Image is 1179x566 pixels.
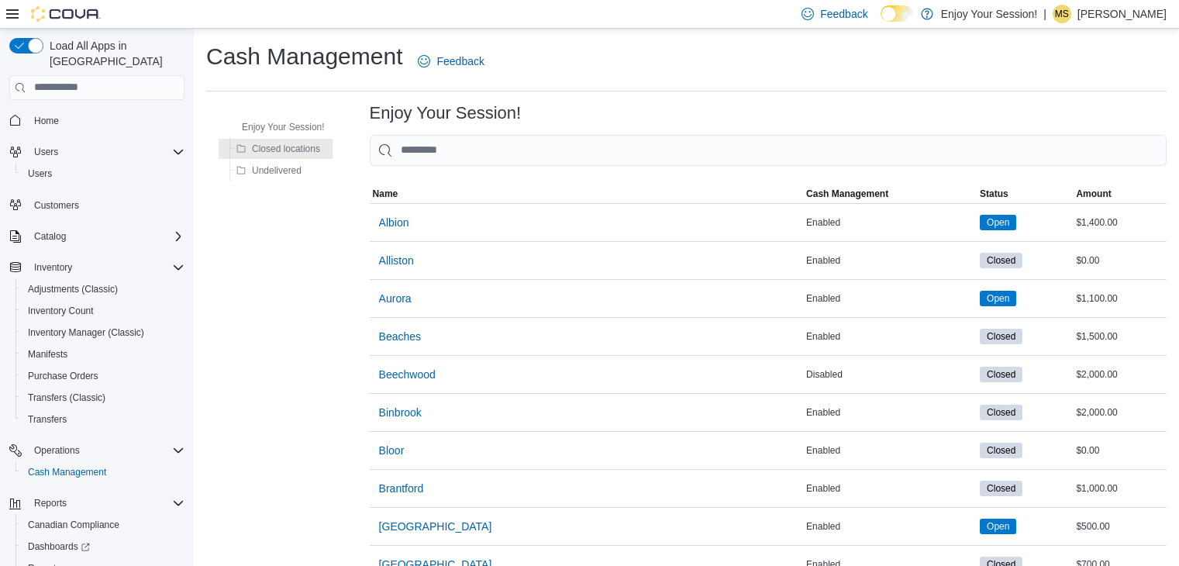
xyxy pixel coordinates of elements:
[28,283,118,295] span: Adjustments (Classic)
[987,330,1015,343] span: Closed
[22,280,184,299] span: Adjustments (Classic)
[28,143,184,161] span: Users
[436,53,484,69] span: Feedback
[803,365,977,384] div: Disabled
[373,321,427,352] button: Beaches
[379,443,405,458] span: Bloor
[803,327,977,346] div: Enabled
[373,397,428,428] button: Binbrook
[28,167,52,180] span: Users
[28,111,184,130] span: Home
[28,326,144,339] span: Inventory Manager (Classic)
[803,441,977,460] div: Enabled
[28,441,86,460] button: Operations
[230,140,326,158] button: Closed locations
[16,461,191,483] button: Cash Management
[206,41,402,72] h1: Cash Management
[252,143,320,155] span: Closed locations
[987,481,1015,495] span: Closed
[16,163,191,185] button: Users
[379,367,436,382] span: Beechwood
[22,302,100,320] a: Inventory Count
[22,302,184,320] span: Inventory Count
[1073,403,1167,422] div: $2,000.00
[16,322,191,343] button: Inventory Manager (Classic)
[28,441,184,460] span: Operations
[28,196,85,215] a: Customers
[16,514,191,536] button: Canadian Compliance
[22,537,184,556] span: Dashboards
[977,185,1073,203] button: Status
[881,5,913,22] input: Dark Mode
[3,109,191,132] button: Home
[34,115,59,127] span: Home
[34,497,67,509] span: Reports
[980,481,1022,496] span: Closed
[412,46,490,77] a: Feedback
[16,536,191,557] a: Dashboards
[379,519,492,534] span: [GEOGRAPHIC_DATA]
[980,519,1016,534] span: Open
[1073,185,1167,203] button: Amount
[379,329,421,344] span: Beaches
[28,540,90,553] span: Dashboards
[373,473,430,504] button: Brantford
[34,261,72,274] span: Inventory
[1043,5,1046,23] p: |
[803,517,977,536] div: Enabled
[1073,517,1167,536] div: $500.00
[16,409,191,430] button: Transfers
[28,143,64,161] button: Users
[28,258,78,277] button: Inventory
[1073,441,1167,460] div: $0.00
[16,365,191,387] button: Purchase Orders
[230,161,308,180] button: Undelivered
[803,289,977,308] div: Enabled
[980,443,1022,458] span: Closed
[22,516,126,534] a: Canadian Compliance
[373,245,420,276] button: Alliston
[379,291,412,306] span: Aurora
[22,410,184,429] span: Transfers
[28,370,98,382] span: Purchase Orders
[980,215,1016,230] span: Open
[980,291,1016,306] span: Open
[370,104,522,123] h3: Enjoy Your Session!
[16,300,191,322] button: Inventory Count
[379,253,414,268] span: Alliston
[28,305,94,317] span: Inventory Count
[370,185,804,203] button: Name
[34,444,80,457] span: Operations
[379,481,424,496] span: Brantford
[1073,479,1167,498] div: $1,000.00
[34,146,58,158] span: Users
[803,251,977,270] div: Enabled
[28,195,184,215] span: Customers
[22,537,96,556] a: Dashboards
[34,230,66,243] span: Catalog
[22,367,105,385] a: Purchase Orders
[1073,251,1167,270] div: $0.00
[3,440,191,461] button: Operations
[803,403,977,422] div: Enabled
[1055,5,1069,23] span: MS
[1073,365,1167,384] div: $2,000.00
[22,323,150,342] a: Inventory Manager (Classic)
[987,368,1015,381] span: Closed
[1073,213,1167,232] div: $1,400.00
[28,392,105,404] span: Transfers (Classic)
[16,343,191,365] button: Manifests
[43,38,184,69] span: Load All Apps in [GEOGRAPHIC_DATA]
[980,253,1022,268] span: Closed
[987,443,1015,457] span: Closed
[252,164,302,177] span: Undelivered
[28,227,72,246] button: Catalog
[980,405,1022,420] span: Closed
[22,280,124,299] a: Adjustments (Classic)
[987,216,1009,230] span: Open
[373,511,498,542] button: [GEOGRAPHIC_DATA]
[806,188,888,200] span: Cash Management
[16,278,191,300] button: Adjustments (Classic)
[22,388,184,407] span: Transfers (Classic)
